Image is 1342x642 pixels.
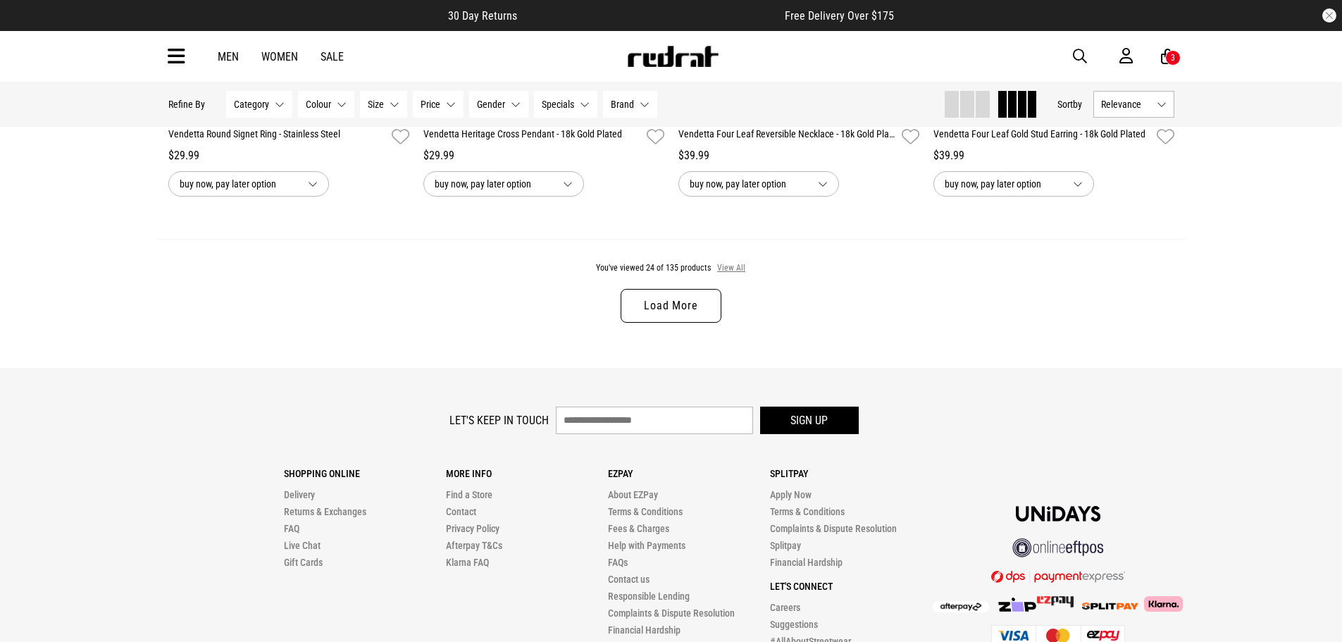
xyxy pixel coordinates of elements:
[770,489,812,500] a: Apply Now
[180,175,297,192] span: buy now, pay later option
[1073,99,1082,110] span: by
[545,8,757,23] iframe: Customer reviews powered by Trustpilot
[168,147,409,164] div: $29.99
[284,540,321,551] a: Live Chat
[234,99,269,110] span: Category
[1037,596,1074,607] img: Splitpay
[770,523,897,534] a: Complaints & Dispute Resolution
[785,9,894,23] span: Free Delivery Over $175
[678,127,896,147] a: Vendetta Four Leaf Reversible Necklace - 18k Gold Plated
[469,91,528,118] button: Gender
[1093,91,1174,118] button: Relevance
[413,91,464,118] button: Price
[945,175,1062,192] span: buy now, pay later option
[284,506,366,517] a: Returns & Exchanges
[991,570,1125,583] img: DPS
[608,523,669,534] a: Fees & Charges
[284,468,446,479] p: Shopping Online
[368,99,384,110] span: Size
[11,6,54,48] button: Open LiveChat chat widget
[306,99,331,110] span: Colour
[360,91,407,118] button: Size
[608,540,685,551] a: Help with Payments
[534,91,597,118] button: Specials
[608,557,628,568] a: FAQs
[716,262,746,275] button: View All
[621,289,721,323] a: Load More
[603,91,657,118] button: Brand
[678,171,839,197] button: buy now, pay later option
[608,624,681,636] a: Financial Hardship
[608,489,658,500] a: About EZPay
[226,91,292,118] button: Category
[448,9,517,23] span: 30 Day Returns
[446,489,492,500] a: Find a Store
[611,99,634,110] span: Brand
[446,540,502,551] a: Afterpay T&Cs
[321,50,344,63] a: Sale
[477,99,505,110] span: Gender
[933,601,989,612] img: Afterpay
[770,557,843,568] a: Financial Hardship
[933,127,1151,147] a: Vendetta Four Leaf Gold Stud Earring - 18k Gold Plated
[284,523,299,534] a: FAQ
[608,506,683,517] a: Terms & Conditions
[770,619,818,630] a: Suggestions
[770,468,932,479] p: Splitpay
[1057,96,1082,113] button: Sortby
[608,607,735,619] a: Complaints & Dispute Resolution
[449,414,549,427] label: Let's keep in touch
[1012,538,1104,557] img: online eftpos
[608,591,690,602] a: Responsible Lending
[446,523,499,534] a: Privacy Policy
[1016,506,1100,521] img: Unidays
[218,50,239,63] a: Men
[678,147,919,164] div: $39.99
[284,557,323,568] a: Gift Cards
[608,574,650,585] a: Contact us
[1101,99,1151,110] span: Relevance
[770,581,932,592] p: Let's Connect
[446,557,489,568] a: Klarna FAQ
[423,147,664,164] div: $29.99
[1138,596,1183,612] img: Klarna
[770,506,845,517] a: Terms & Conditions
[1161,49,1174,64] a: 3
[1171,53,1175,63] div: 3
[1082,603,1138,610] img: Splitpay
[626,46,719,67] img: Redrat logo
[421,99,440,110] span: Price
[284,489,315,500] a: Delivery
[446,468,608,479] p: More Info
[933,171,1094,197] button: buy now, pay later option
[168,99,205,110] p: Refine By
[770,602,800,613] a: Careers
[690,175,807,192] span: buy now, pay later option
[423,127,641,147] a: Vendetta Heritage Cross Pendant - 18k Gold Plated
[760,407,859,434] button: Sign up
[435,175,552,192] span: buy now, pay later option
[542,99,574,110] span: Specials
[168,171,329,197] button: buy now, pay later option
[933,147,1174,164] div: $39.99
[298,91,354,118] button: Colour
[770,540,801,551] a: Splitpay
[446,506,476,517] a: Contact
[168,127,386,147] a: Vendetta Round Signet Ring - Stainless Steel
[608,468,770,479] p: Ezpay
[998,598,1037,612] img: Zip
[261,50,298,63] a: Women
[596,263,711,273] span: You've viewed 24 of 135 products
[423,171,584,197] button: buy now, pay later option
